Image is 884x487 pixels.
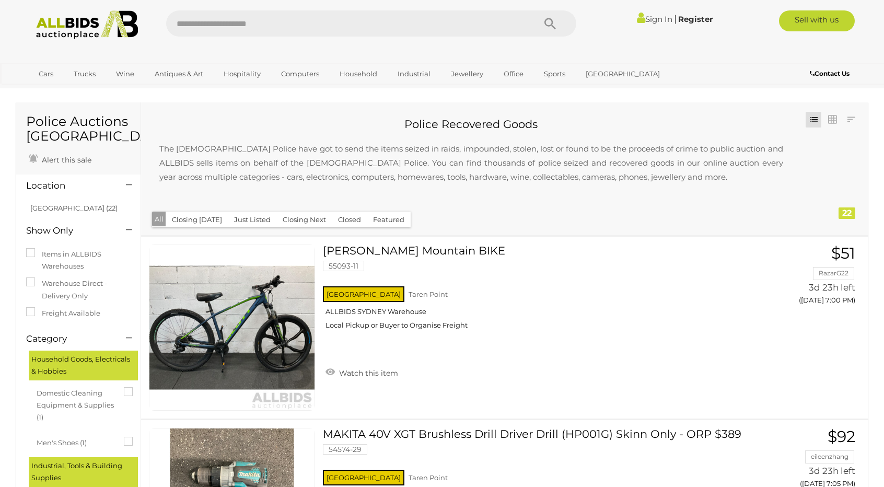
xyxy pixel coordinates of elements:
a: Alert this sale [26,151,94,167]
div: Household Goods, Electricals & Hobbies [29,351,138,380]
a: Register [678,14,713,24]
a: Industrial [391,65,437,83]
a: Sign In [637,14,672,24]
div: Industrial, Tools & Building Supplies [29,457,138,487]
a: [GEOGRAPHIC_DATA] [579,65,667,83]
a: Household [333,65,384,83]
label: Warehouse Direct - Delivery Only [26,277,130,302]
a: Contact Us [810,68,852,79]
span: Men's Shoes (1) [37,434,115,449]
button: Closing [DATE] [166,212,228,228]
a: [GEOGRAPHIC_DATA] (22) [30,204,118,212]
a: Sell with us [779,10,855,31]
button: Closed [332,212,367,228]
a: $51 RazarG22 3d 23h left ([DATE] 7:00 PM) [755,245,858,310]
div: 22 [839,207,855,219]
span: $92 [828,427,855,446]
span: Alert this sale [39,155,91,165]
h4: Show Only [26,226,110,236]
a: Office [497,65,530,83]
a: Watch this item [323,364,401,380]
h4: Category [26,334,110,344]
a: Sports [537,65,572,83]
span: Domestic Cleaning Equipment & Supplies (1) [37,385,115,424]
label: Freight Available [26,307,100,319]
span: $51 [831,243,855,263]
a: Cars [32,65,60,83]
button: Just Listed [228,212,277,228]
a: Jewellery [444,65,490,83]
button: All [152,212,166,227]
h2: Police Recovered Goods [149,118,794,130]
a: Hospitality [217,65,267,83]
button: Featured [367,212,411,228]
span: Watch this item [336,368,398,378]
button: Closing Next [276,212,332,228]
b: Contact Us [810,69,850,77]
label: Items in ALLBIDS Warehouses [26,248,130,273]
h4: Location [26,181,110,191]
p: The [DEMOGRAPHIC_DATA] Police have got to send the items seized in raids, impounded, stolen, lost... [149,131,794,194]
button: Search [524,10,576,37]
img: Allbids.com.au [30,10,144,39]
a: Computers [274,65,326,83]
a: Antiques & Art [148,65,210,83]
a: Wine [109,65,141,83]
span: | [674,13,677,25]
h1: Police Auctions [GEOGRAPHIC_DATA] [26,114,130,143]
a: Trucks [67,65,102,83]
a: [PERSON_NAME] Mountain BIKE 55093-11 [GEOGRAPHIC_DATA] Taren Point ALLBIDS SYDNEY Warehouse Local... [331,245,739,338]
